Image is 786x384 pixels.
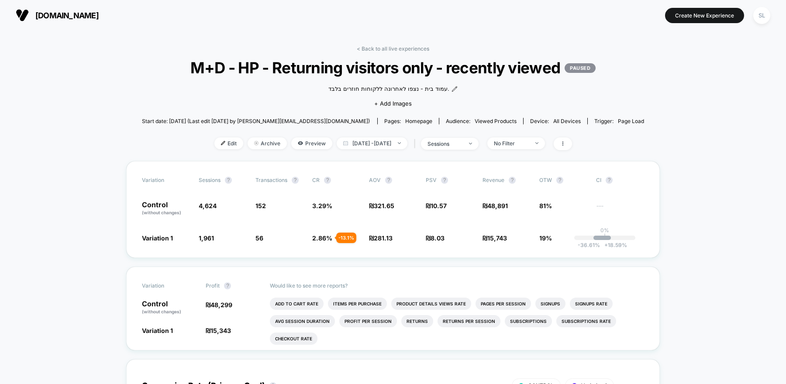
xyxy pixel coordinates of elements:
[539,234,552,242] span: 19%
[385,177,392,184] button: ?
[487,202,508,209] span: 48,891
[594,118,644,124] div: Trigger:
[604,242,608,248] span: +
[248,137,287,149] span: Archive
[431,234,445,242] span: 8.03
[369,234,393,242] span: ₪
[606,177,613,184] button: ?
[292,177,299,184] button: ?
[487,234,507,242] span: 15,743
[142,118,370,124] span: Start date: [DATE] (Last edit [DATE] by [PERSON_NAME][EMAIL_ADDRESS][DOMAIN_NAME])
[374,202,394,209] span: 321.65
[539,177,587,184] span: OTW
[270,298,324,310] li: Add To Cart Rate
[199,202,217,209] span: 4,624
[214,137,243,149] span: Edit
[427,141,462,147] div: sessions
[270,333,317,345] li: Checkout Rate
[596,177,644,184] span: CI
[336,233,356,243] div: - 13.1 %
[16,9,29,22] img: Visually logo
[369,177,381,183] span: AOV
[665,8,744,23] button: Create New Experience
[167,58,619,77] span: M+D - HP - Returning visitors only - recently viewed
[618,118,644,124] span: Page Load
[600,242,627,248] span: 18.59 %
[412,137,421,150] span: |
[401,315,433,327] li: Returns
[255,177,287,183] span: Transactions
[469,143,472,144] img: end
[324,177,331,184] button: ?
[374,234,393,242] span: 281.13
[431,202,447,209] span: 10.57
[224,282,231,289] button: ?
[142,300,197,315] p: Control
[312,202,332,209] span: 3.29 %
[523,118,587,124] span: Device:
[225,177,232,184] button: ?
[291,137,332,149] span: Preview
[483,177,504,183] span: Revenue
[199,234,214,242] span: 1,961
[426,177,437,183] span: PSV
[438,315,500,327] li: Returns Per Session
[505,315,552,327] li: Subscriptions
[570,298,613,310] li: Signups Rate
[441,177,448,184] button: ?
[343,141,348,145] img: calendar
[142,309,181,314] span: (without changes)
[357,45,429,52] a: < Back to all live experiences
[578,242,600,248] span: -36.61 %
[35,11,99,20] span: [DOMAIN_NAME]
[339,315,397,327] li: Profit Per Session
[483,234,507,242] span: ₪
[475,118,517,124] span: Viewed Products
[337,137,407,149] span: [DATE] - [DATE]
[328,298,387,310] li: Items Per Purchase
[270,315,335,327] li: Avg Session Duration
[565,63,596,73] p: PAUSED
[312,234,332,242] span: 2.86 %
[535,142,538,144] img: end
[753,7,770,24] div: SL
[270,282,645,289] p: Would like to see more reports?
[206,301,232,309] span: ₪
[426,202,447,209] span: ₪
[556,315,616,327] li: Subscriptions Rate
[596,203,644,216] span: ---
[405,118,432,124] span: homepage
[254,141,259,145] img: end
[369,202,394,209] span: ₪
[221,141,225,145] img: edit
[206,282,220,289] span: Profit
[600,227,609,233] p: 0%
[391,298,471,310] li: Product Details Views Rate
[312,177,320,183] span: CR
[142,201,190,216] p: Control
[535,298,565,310] li: Signups
[384,118,432,124] div: Pages:
[13,8,101,22] button: [DOMAIN_NAME]
[142,234,173,242] span: Variation 1
[539,202,552,209] span: 81%
[255,234,263,242] span: 56
[556,177,563,184] button: ?
[604,233,606,240] p: |
[398,142,401,144] img: end
[328,85,449,93] span: עמוד בית - נצפו לאחרונה ללקוחות חוזרים בלבד.
[199,177,221,183] span: Sessions
[476,298,531,310] li: Pages Per Session
[374,100,412,107] span: + Add Images
[206,327,231,334] span: ₪
[142,210,181,215] span: (without changes)
[142,177,190,184] span: Variation
[255,202,266,209] span: 152
[494,140,529,147] div: No Filter
[210,327,231,334] span: 15,343
[553,118,581,124] span: all devices
[751,7,773,24] button: SL
[483,202,508,209] span: ₪
[509,177,516,184] button: ?
[446,118,517,124] div: Audience:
